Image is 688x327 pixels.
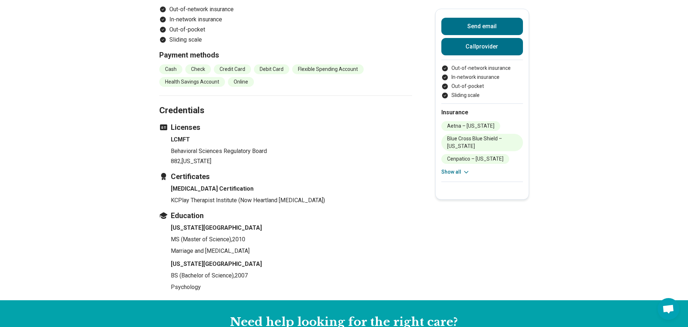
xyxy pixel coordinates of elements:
p: 882 [171,157,412,166]
li: Sliding scale [441,92,523,99]
p: MS (Master of Science) , 2010 [171,235,412,244]
span: , [US_STATE] [181,158,211,165]
li: Sliding scale [159,35,412,44]
h3: Licenses [159,122,412,132]
h3: Certificates [159,171,412,182]
div: Open chat [658,298,679,320]
li: Credit Card [214,64,251,74]
li: Debit Card [254,64,289,74]
li: Out-of-network insurance [441,64,523,72]
li: Cenpatico – [US_STATE] [441,154,509,164]
p: Behavioral Sciences Regulatory Board [171,147,412,156]
ul: Payment options [441,64,523,99]
button: Callprovider [441,38,523,55]
h2: Credentials [159,87,412,117]
button: Send email [441,18,523,35]
li: In-network insurance [159,15,412,24]
button: Show all [441,168,470,176]
li: Out-of-network insurance [159,5,412,14]
h4: [MEDICAL_DATA] Certification [171,184,412,193]
li: Out-of-pocket [441,82,523,90]
li: Flexible Spending Account [292,64,364,74]
h4: [US_STATE][GEOGRAPHIC_DATA] [171,260,412,268]
p: Psychology [171,283,412,292]
p: KCPlay Therapist Institute (Now Heartland [MEDICAL_DATA]) [171,196,412,205]
h4: LCMFT [171,135,412,144]
li: In-network insurance [441,73,523,81]
li: Aetna – [US_STATE] [441,121,500,131]
li: Out-of-pocket [159,25,412,34]
ul: Payment options [159,5,412,44]
h2: Insurance [441,108,523,117]
li: Blue Cross Blue Shield – [US_STATE] [441,134,523,151]
li: Online [228,77,254,87]
h3: Payment methods [159,50,412,60]
li: Cash [159,64,182,74]
h4: [US_STATE][GEOGRAPHIC_DATA] [171,224,412,232]
li: Check [185,64,211,74]
li: Health Savings Account [159,77,225,87]
p: BS (Bachelor of Science) , 2007 [171,271,412,280]
h3: Education [159,211,412,221]
p: Marriage and [MEDICAL_DATA] [171,247,412,255]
